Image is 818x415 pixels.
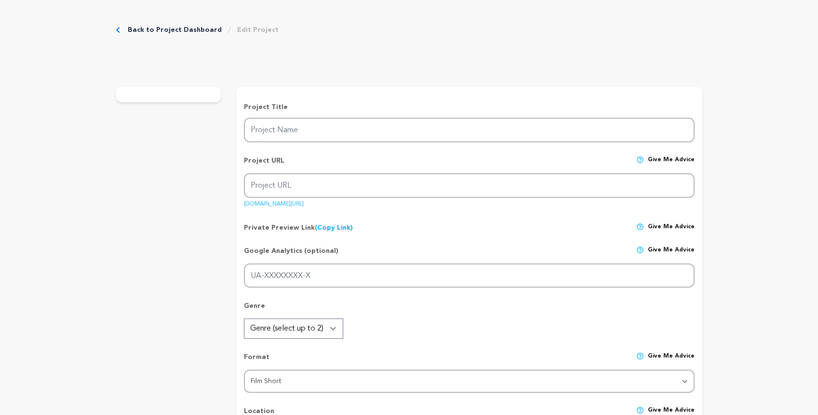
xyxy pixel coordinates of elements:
[648,223,695,233] span: Give me advice
[128,25,222,35] a: Back to Project Dashboard
[244,173,694,198] input: Project URL
[636,156,644,164] img: help-circle.svg
[648,246,695,263] span: Give me advice
[244,263,694,288] input: UA-XXXXXXXX-X
[636,246,644,254] img: help-circle.svg
[315,224,353,231] a: (Copy Link)
[244,102,694,112] p: Project Title
[648,156,695,173] span: Give me advice
[244,156,284,173] p: Project URL
[237,25,279,35] a: Edit Project
[244,246,338,263] p: Google Analytics (optional)
[244,223,353,233] p: Private Preview Link
[244,118,694,142] input: Project Name
[244,197,304,207] a: [DOMAIN_NAME][URL]
[116,25,279,35] div: Breadcrumb
[636,352,644,360] img: help-circle.svg
[648,352,695,370] span: Give me advice
[244,301,694,318] p: Genre
[636,406,644,414] img: help-circle.svg
[636,223,644,231] img: help-circle.svg
[244,352,269,370] p: Format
